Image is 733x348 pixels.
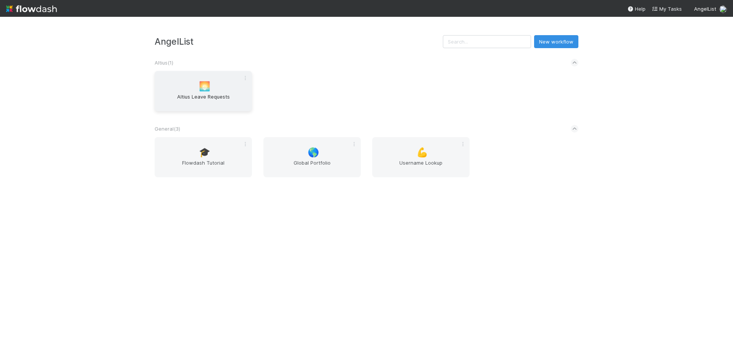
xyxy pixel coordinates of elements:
span: Username Lookup [375,159,467,174]
span: 🌎 [308,147,319,157]
a: 🌎Global Portfolio [263,137,361,177]
span: AngelList [694,6,716,12]
a: 🎓Flowdash Tutorial [155,137,252,177]
img: avatar_28c6a484-83f6-4d9b-aa3b-1410a709a33e.png [719,5,727,13]
span: 🌅 [199,81,210,91]
h3: AngelList [155,36,443,47]
span: My Tasks [652,6,682,12]
a: 💪Username Lookup [372,137,470,177]
span: General ( 3 ) [155,126,180,132]
span: Flowdash Tutorial [158,159,249,174]
a: 🌅Altius Leave Requests [155,71,252,111]
button: New workflow [534,35,578,48]
span: Global Portfolio [266,159,358,174]
input: Search... [443,35,531,48]
span: Altius ( 1 ) [155,60,173,66]
a: My Tasks [652,5,682,13]
div: Help [627,5,646,13]
img: logo-inverted-e16ddd16eac7371096b0.svg [6,2,57,15]
span: 💪 [417,147,428,157]
span: 🎓 [199,147,210,157]
span: Altius Leave Requests [158,93,249,108]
